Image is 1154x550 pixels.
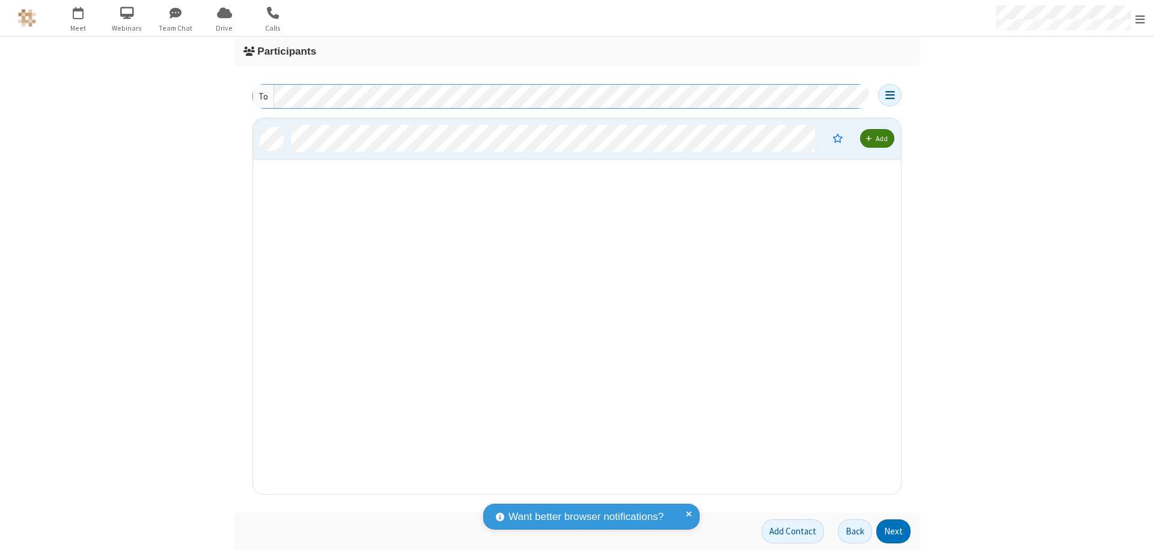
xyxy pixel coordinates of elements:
[769,525,816,537] span: Add Contact
[105,23,150,34] span: Webinars
[876,134,888,143] span: Add
[253,118,902,495] div: grid
[202,23,247,34] span: Drive
[876,519,911,543] button: Next
[253,85,274,108] div: To
[824,128,851,148] button: Moderator
[878,84,902,106] button: Open menu
[508,509,664,525] span: Want better browser notifications?
[56,23,101,34] span: Meet
[838,519,872,543] button: Back
[153,23,198,34] span: Team Chat
[860,129,894,148] button: Add
[1124,519,1145,542] iframe: Chat
[243,46,911,57] h3: Participants
[251,23,296,34] span: Calls
[18,9,36,27] img: QA Selenium DO NOT DELETE OR CHANGE
[762,519,824,543] button: Add Contact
